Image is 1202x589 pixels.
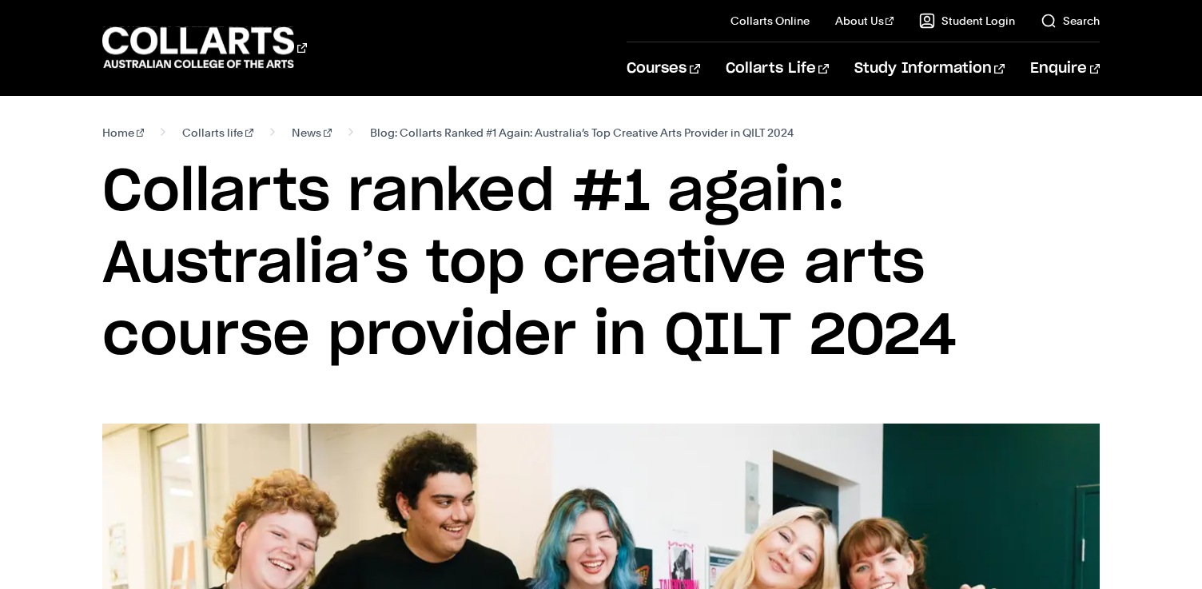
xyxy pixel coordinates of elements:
a: Collarts Life [726,42,829,95]
span: Blog: Collarts Ranked #1 Again: Australia’s Top Creative Arts Provider in QILT 2024 [370,121,794,144]
a: Collarts Online [730,13,810,29]
a: News [292,121,332,144]
a: Courses [627,42,699,95]
a: Study Information [854,42,1005,95]
a: Search [1041,13,1100,29]
a: Collarts life [182,121,253,144]
h1: Collarts ranked #1 again: Australia’s top creative arts course provider in QILT 2024 [102,157,1100,372]
a: Home [102,121,145,144]
a: Student Login [919,13,1015,29]
a: About Us [835,13,894,29]
div: Go to homepage [102,25,307,70]
a: Enquire [1030,42,1100,95]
